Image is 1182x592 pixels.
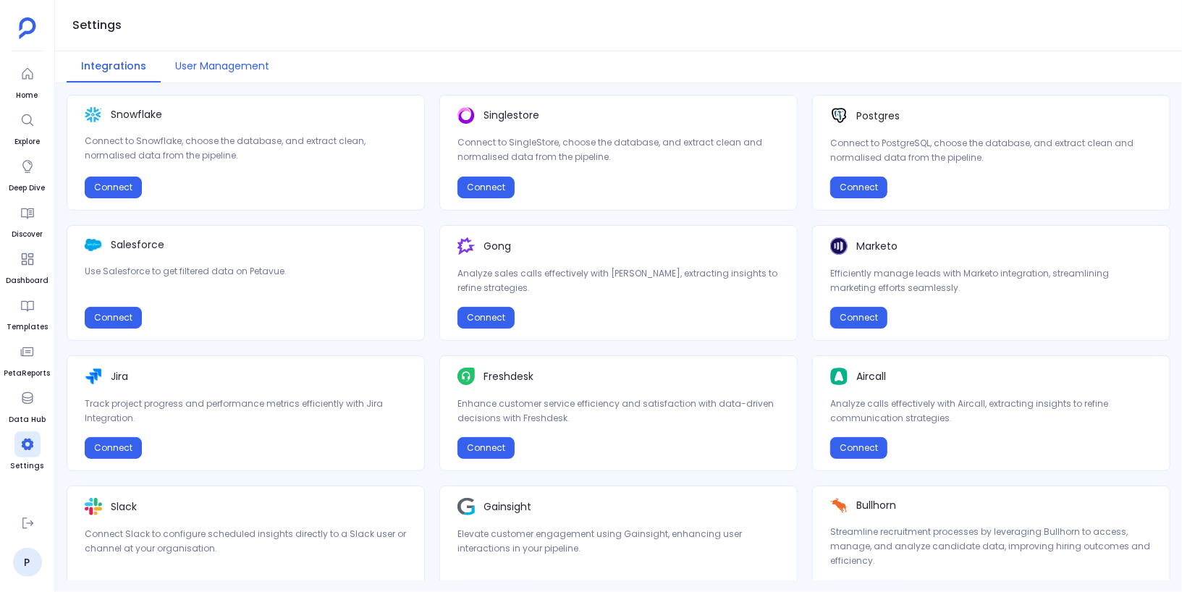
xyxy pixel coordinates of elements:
span: Data Hub [9,414,46,426]
p: Elevate customer engagement using Gainsight, enhancing user interactions in your pipeline. [457,527,780,556]
p: Connect Slack to configure scheduled insights directly to a Slack user or channel at your organis... [85,527,407,556]
p: Slack [111,499,137,515]
p: Analyze sales calls effectively with [PERSON_NAME], extracting insights to refine strategies. [457,266,780,295]
button: Connect [85,307,142,329]
button: Connect [85,177,142,198]
button: Connect [457,177,515,198]
button: Connect [830,177,887,198]
p: Gong [484,239,511,254]
button: Connect [457,307,515,329]
img: petavue logo [19,17,36,39]
p: Enhance customer service efficiency and satisfaction with data-driven decisions with Freshdesk. [457,397,780,426]
span: Home [14,90,41,101]
p: Analyze calls effectively with Aircall, extracting insights to refine communication strategies. [830,397,1152,426]
span: Deep Dive [9,182,46,194]
p: Salesforce [111,237,164,253]
a: Home [14,61,41,101]
a: Deep Dive [9,153,46,194]
p: Postgres [856,109,900,124]
a: Explore [14,107,41,148]
p: Freshdesk [484,369,533,384]
p: Jira [111,369,128,384]
span: Settings [11,460,44,472]
p: Streamline recruitment processes by leveraging Bullhorn to access, manage, and analyze candidate ... [830,525,1152,568]
span: Dashboard [6,275,48,287]
p: Connect to PostgreSQL, choose the database, and extract clean and normalised data from the pipeline. [830,136,1152,165]
p: Snowflake [111,107,162,122]
p: Singlestore [484,108,539,123]
p: Marketo [856,239,898,254]
h1: Settings [72,15,122,35]
a: P [13,548,42,577]
button: Connect [457,437,515,459]
span: Explore [14,136,41,148]
span: PetaReports [4,368,51,379]
button: User Management [161,51,284,83]
p: Aircall [856,369,886,384]
a: PetaReports [4,339,51,379]
p: Track project progress and performance metrics efficiently with Jira Integration. [85,397,407,426]
p: Bullhorn [856,498,896,513]
a: Data Hub [9,385,46,426]
p: Connect to SingleStore, choose the database, and extract clean and normalised data from the pipel... [457,135,780,164]
a: Dashboard [6,246,48,287]
a: Discover [12,200,43,240]
p: Connect to Snowflake, choose the database, and extract clean, normalised data from the pipeline. [85,134,407,163]
p: Gainsight [484,499,531,515]
a: Templates [7,292,48,333]
button: Connect [85,437,142,459]
button: Connect [830,307,887,329]
span: Discover [12,229,43,240]
span: Templates [7,321,48,333]
button: Integrations [67,51,161,83]
p: Efficiently manage leads with Marketo integration, streamlining marketing efforts seamlessly. [830,266,1152,295]
a: Settings [11,431,44,472]
p: Use Salesforce to get filtered data on Petavue. [85,264,407,279]
button: Connect [830,437,887,459]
